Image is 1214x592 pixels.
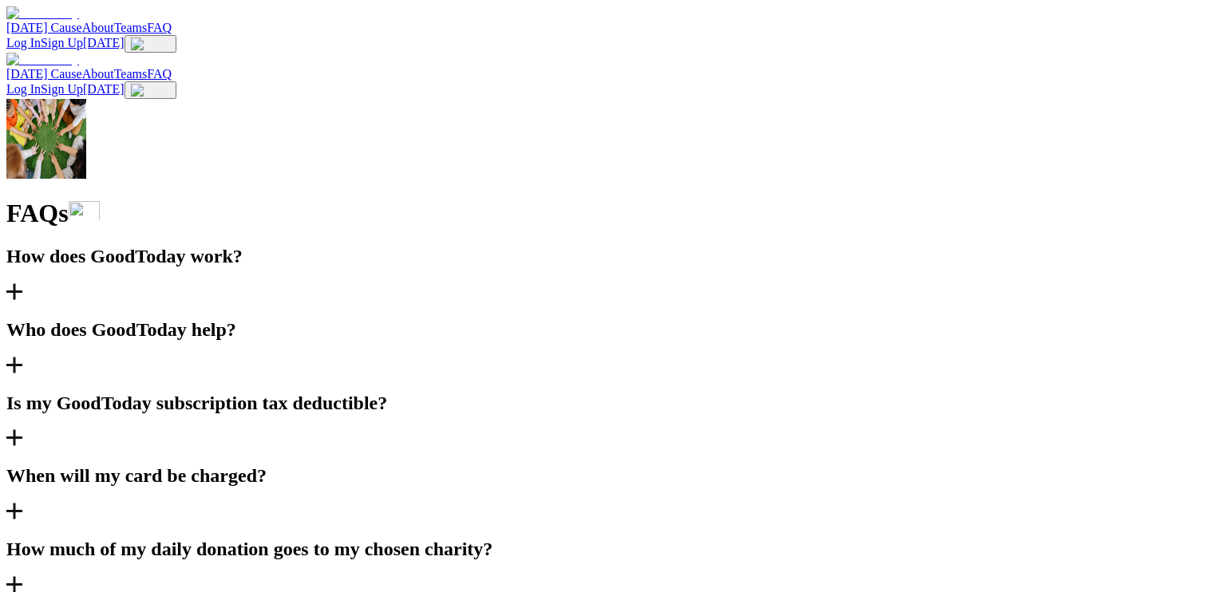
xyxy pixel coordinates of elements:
[6,21,82,34] a: [DATE] Cause
[83,82,125,96] span: [DATE]
[147,67,172,81] a: FAQ
[6,319,1208,341] h2: Who does GoodToday help?
[6,393,1208,414] h2: Is my GoodToday subscription tax deductible?
[147,21,172,34] a: FAQ
[6,67,82,81] a: [DATE] Cause
[114,21,148,34] a: Teams
[41,82,124,96] a: Sign Up[DATE]
[6,246,1208,267] h2: How does GoodToday work?
[82,67,114,81] a: About
[6,99,86,179] img: good-today
[131,84,170,97] img: Menu
[6,82,41,96] a: Log In
[6,6,79,21] img: GoodToday
[82,21,114,34] a: About
[6,36,41,49] a: Log In
[114,67,148,81] a: Teams
[6,465,1208,487] h2: When will my card be charged?
[41,36,124,49] a: Sign Up[DATE]
[6,199,1208,228] h1: FAQs
[6,539,1208,560] h2: How much of my daily donation goes to my chosen charity?
[131,37,170,50] img: Menu
[6,53,79,67] img: GoodToday
[83,36,125,49] span: [DATE]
